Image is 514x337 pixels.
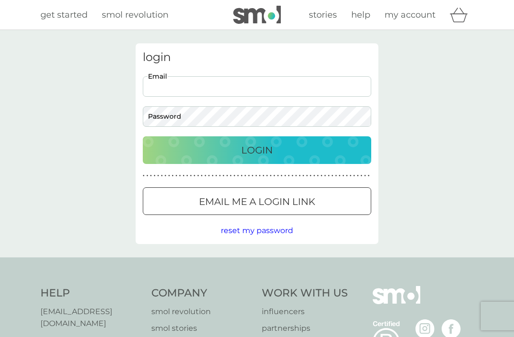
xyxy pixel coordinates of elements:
p: ● [241,174,243,178]
p: ● [288,174,290,178]
p: ● [274,174,276,178]
p: ● [201,174,203,178]
p: ● [321,174,323,178]
p: ● [208,174,210,178]
img: smol [233,6,281,24]
p: ● [183,174,185,178]
p: ● [306,174,308,178]
a: [EMAIL_ADDRESS][DOMAIN_NAME] [40,306,142,330]
p: ● [328,174,330,178]
button: Login [143,136,371,164]
span: reset my password [221,226,293,235]
button: reset my password [221,225,293,237]
h4: Work With Us [262,286,348,301]
p: ● [259,174,261,178]
span: stories [309,10,337,20]
p: ● [197,174,199,178]
p: ● [266,174,268,178]
p: ● [150,174,152,178]
p: ● [313,174,315,178]
p: ● [212,174,214,178]
a: stories [309,8,337,22]
p: ● [230,174,232,178]
p: ● [335,174,337,178]
span: my account [385,10,435,20]
button: Email me a login link [143,187,371,215]
p: ● [143,174,145,178]
p: ● [342,174,344,178]
a: partnerships [262,322,348,335]
p: ● [357,174,359,178]
p: ● [252,174,254,178]
p: ● [190,174,192,178]
p: ● [172,174,174,178]
p: ● [299,174,301,178]
a: smol revolution [151,306,253,318]
span: help [351,10,370,20]
p: ● [216,174,217,178]
a: smol revolution [102,8,168,22]
p: Email me a login link [199,194,315,209]
p: ● [234,174,236,178]
h4: Company [151,286,253,301]
p: ● [310,174,312,178]
p: ● [245,174,247,178]
p: ● [361,174,363,178]
p: ● [226,174,228,178]
p: ● [332,174,334,178]
p: ● [187,174,188,178]
p: ● [176,174,178,178]
p: ● [168,174,170,178]
p: ● [179,174,181,178]
span: smol revolution [102,10,168,20]
p: ● [219,174,221,178]
p: ● [317,174,319,178]
p: ● [346,174,348,178]
p: ● [248,174,250,178]
p: ● [158,174,159,178]
p: ● [281,174,283,178]
p: Login [241,143,273,158]
p: ● [205,174,207,178]
p: ● [324,174,326,178]
p: ● [364,174,366,178]
a: get started [40,8,88,22]
p: ● [350,174,352,178]
a: my account [385,8,435,22]
p: ● [147,174,148,178]
p: ● [154,174,156,178]
h3: login [143,51,371,64]
p: ● [161,174,163,178]
p: ● [368,174,370,178]
p: ● [339,174,341,178]
p: ● [353,174,355,178]
p: ● [237,174,239,178]
p: ● [255,174,257,178]
img: smol [373,286,420,318]
p: ● [165,174,167,178]
p: ● [223,174,225,178]
div: basket [450,5,474,24]
a: influencers [262,306,348,318]
p: ● [277,174,279,178]
a: help [351,8,370,22]
p: ● [270,174,272,178]
p: ● [295,174,297,178]
p: ● [292,174,294,178]
p: ● [194,174,196,178]
p: ● [263,174,265,178]
p: ● [303,174,305,178]
p: ● [284,174,286,178]
span: get started [40,10,88,20]
h4: Help [40,286,142,301]
a: smol stories [151,322,253,335]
